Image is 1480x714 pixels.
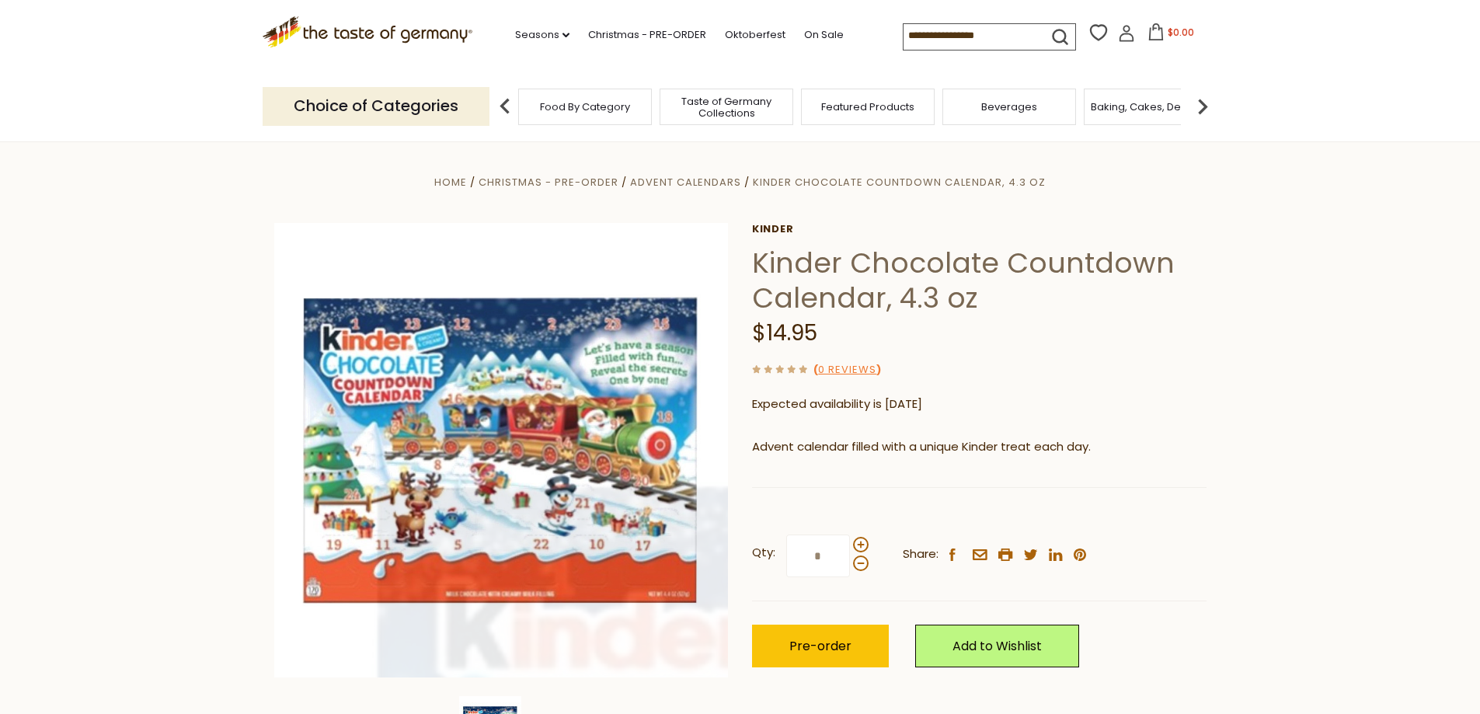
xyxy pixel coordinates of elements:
[818,362,876,378] a: 0 Reviews
[434,175,467,190] a: Home
[915,625,1079,667] a: Add to Wishlist
[813,362,881,377] span: ( )
[1138,23,1204,47] button: $0.00
[752,543,775,562] strong: Qty:
[1187,91,1218,122] img: next arrow
[804,26,844,44] a: On Sale
[789,637,851,655] span: Pre-order
[274,223,729,677] img: Kinder Chocolate Countdown Calendar
[630,175,741,190] a: Advent Calendars
[540,101,630,113] a: Food By Category
[752,395,1207,414] p: Expected availability is [DATE]
[752,437,1207,457] p: Advent calendar filled with a unique Kinder treat each day.
[981,101,1037,113] a: Beverages
[903,545,938,564] span: Share:
[752,625,889,667] button: Pre-order
[753,175,1046,190] a: Kinder Chocolate Countdown Calendar, 4.3 oz
[489,91,521,122] img: previous arrow
[263,87,489,125] p: Choice of Categories
[821,101,914,113] a: Featured Products
[752,318,817,348] span: $14.95
[752,246,1207,315] h1: Kinder Chocolate Countdown Calendar, 4.3 oz
[515,26,569,44] a: Seasons
[664,96,789,119] a: Taste of Germany Collections
[725,26,785,44] a: Oktoberfest
[479,175,618,190] a: Christmas - PRE-ORDER
[1091,101,1211,113] a: Baking, Cakes, Desserts
[588,26,706,44] a: Christmas - PRE-ORDER
[1168,26,1194,39] span: $0.00
[752,223,1207,235] a: Kinder
[786,535,850,577] input: Qty:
